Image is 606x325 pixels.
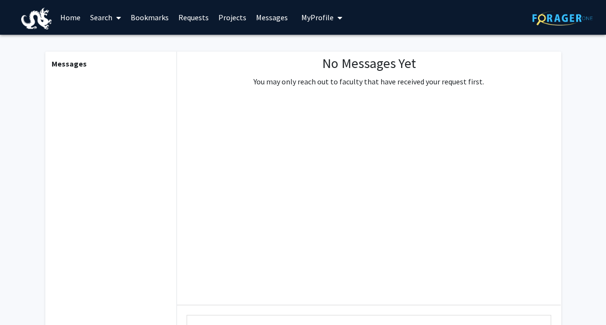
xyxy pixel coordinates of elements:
b: Messages [52,59,87,68]
span: My Profile [301,13,334,22]
a: Home [55,0,85,34]
a: Search [85,0,126,34]
h1: No Messages Yet [254,55,484,72]
img: Drexel University Logo [21,8,52,29]
img: ForagerOne Logo [532,11,593,26]
a: Requests [174,0,214,34]
a: Bookmarks [126,0,174,34]
iframe: Chat [7,282,41,318]
a: Messages [251,0,293,34]
p: You may only reach out to faculty that have received your request first. [254,76,484,87]
a: Projects [214,0,251,34]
